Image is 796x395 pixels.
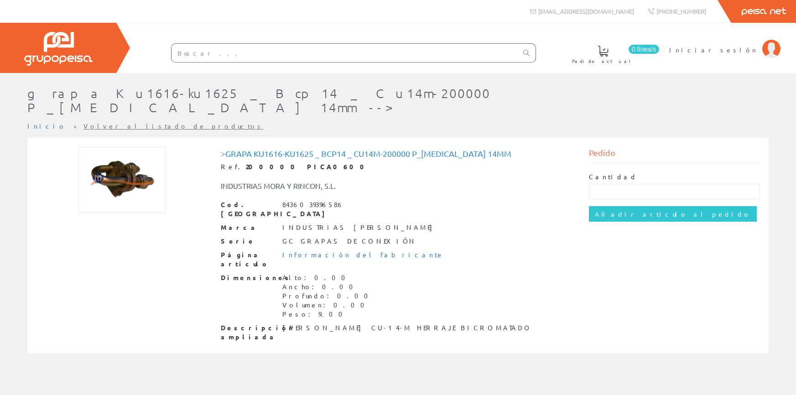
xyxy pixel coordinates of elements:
strong: 200000 PICA0600 [246,162,370,171]
div: INDUSTRIAS [PERSON_NAME] [282,223,437,232]
a: Inicio [27,122,66,130]
div: Peso: 9.00 [282,310,374,319]
span: 0 línea/s [629,45,659,54]
input: Añadir artículo al pedido [589,206,757,222]
span: Página artículo [221,250,276,269]
div: INDUSTRIAS MORA Y RINCON, S.L. [214,181,429,191]
div: GC GRAPAS DE CONEXIÓN [282,237,416,246]
div: Ancho: 0.00 [282,282,374,291]
input: Buscar ... [172,44,518,62]
span: Dimensiones [221,273,276,282]
span: Iniciar sesión [669,45,758,54]
div: Alto: 0.00 [282,273,374,282]
span: Serie [221,237,276,246]
a: Información del fabricante [282,250,444,259]
span: Pedido actual [572,57,634,66]
div: Pedido [589,147,760,164]
div: Volumen: 0.00 [282,301,374,310]
div: 8436039396586 [282,200,344,209]
a: Volver al listado de productos [83,122,264,130]
span: Marca [221,223,276,232]
div: Ref. [221,162,576,172]
span: Descripción ampliada [221,323,276,342]
span: [EMAIL_ADDRESS][DOMAIN_NAME] [538,7,634,15]
h1: grapa Ku1616-ku1625 _ Bcp14 _ Cu14m-200000 P_[MEDICAL_DATA] 14mm --> [27,87,769,115]
a: Iniciar sesión [669,38,780,47]
div: [PERSON_NAME] CU-14-M HERRAJE BICROMATADO [282,323,532,333]
span: [PHONE_NUMBER] [656,7,706,15]
span: Cod. [GEOGRAPHIC_DATA] [221,200,276,218]
h1: >grapa Ku1616-ku1625 _ Bcp14 _ Cu14m-200000 P_[MEDICAL_DATA] 14mm [221,149,576,158]
img: Grupo Peisa [24,32,93,66]
img: Foto artículo >grapa Ku1616-ku1625 _ Bcp14 _ Cu14m-200000 P_pica 14mm (192x144) [78,147,166,213]
div: Profundo: 0.00 [282,291,374,301]
label: Cantidad [589,172,637,182]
